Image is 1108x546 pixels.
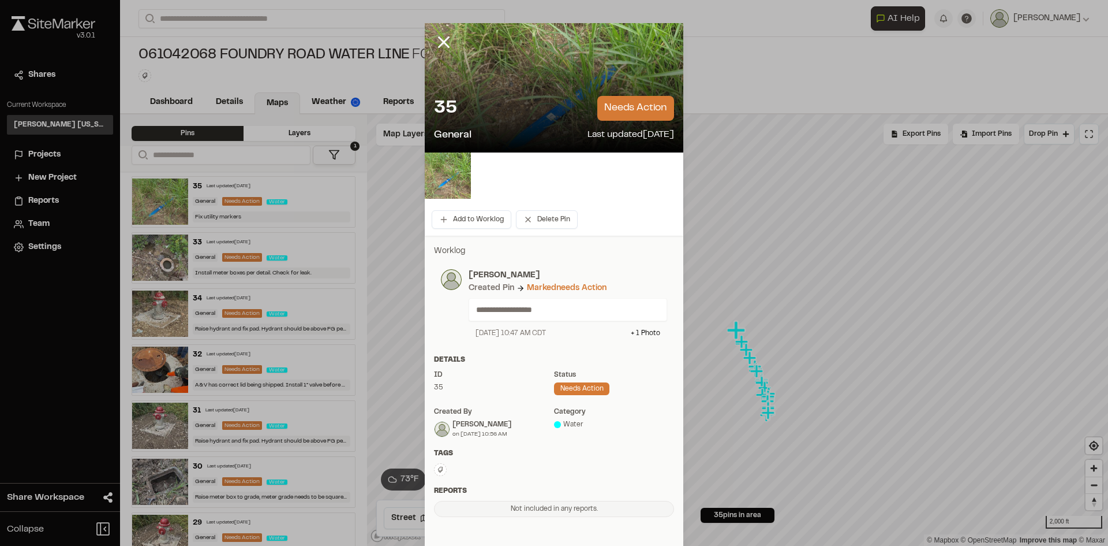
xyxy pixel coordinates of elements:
[434,245,674,258] p: Worklog
[434,501,674,517] div: Not included in any reports.
[554,370,674,380] div: Status
[452,419,511,430] div: [PERSON_NAME]
[516,210,578,229] button: Delete Pin
[527,282,607,295] div: Marked needs action
[432,210,511,229] button: Add to Worklog
[435,422,450,437] img: Jack Earney
[554,382,609,395] div: needs action
[434,407,554,417] div: Created by
[441,269,462,290] img: photo
[469,282,514,295] div: Created Pin
[425,153,471,199] img: file
[554,407,674,417] div: category
[434,355,674,365] div: Details
[434,370,554,380] div: ID
[434,382,554,393] div: 35
[476,328,546,339] div: [DATE] 10:47 AM CDT
[434,97,456,120] p: 35
[554,419,674,430] div: Water
[452,430,511,439] div: on [DATE] 10:56 AM
[434,486,674,496] div: Reports
[597,96,674,121] p: needs action
[434,128,471,143] p: General
[434,463,447,476] button: Edit Tags
[587,128,674,143] p: Last updated [DATE]
[631,328,660,339] div: + 1 Photo
[434,448,674,459] div: Tags
[469,269,667,282] p: [PERSON_NAME]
